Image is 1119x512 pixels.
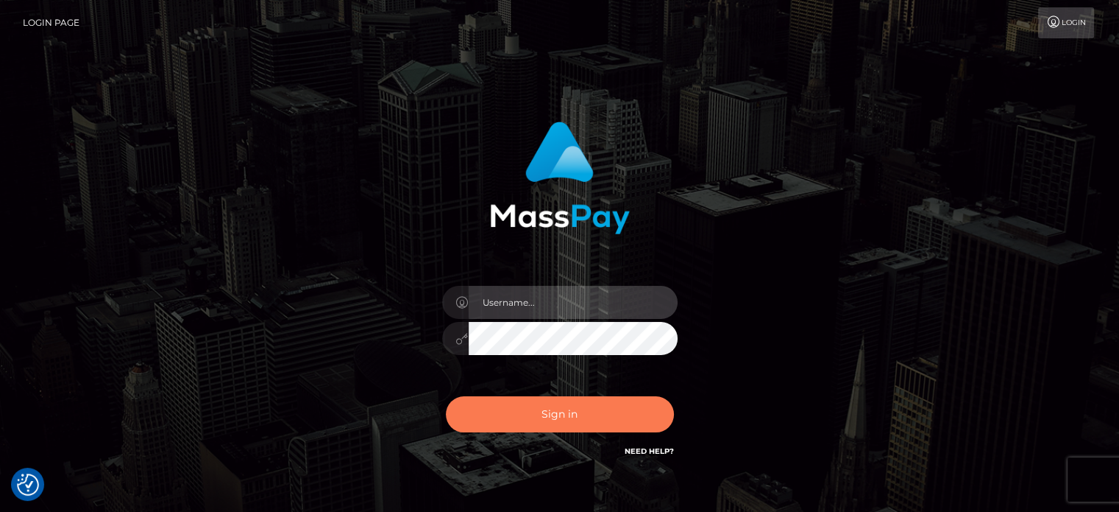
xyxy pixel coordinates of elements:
button: Consent Preferences [17,474,39,496]
a: Login Page [23,7,79,38]
a: Login [1038,7,1094,38]
a: Need Help? [625,446,674,456]
input: Username... [469,286,678,319]
img: MassPay Login [490,122,630,234]
button: Sign in [446,396,674,432]
img: Revisit consent button [17,474,39,496]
